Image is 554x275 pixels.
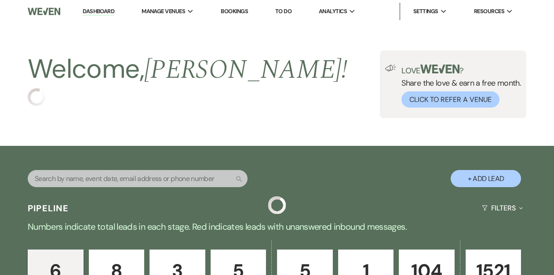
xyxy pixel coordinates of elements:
[28,88,45,106] img: loading spinner
[420,65,459,73] img: weven-logo-green.svg
[478,196,526,220] button: Filters
[28,51,347,88] h2: Welcome,
[401,91,499,108] button: Click to Refer a Venue
[275,7,292,15] a: To Do
[319,7,347,16] span: Analytics
[474,7,504,16] span: Resources
[396,65,521,108] div: Share the love & earn a free month.
[28,2,60,21] img: Weven Logo
[142,7,185,16] span: Manage Venues
[451,170,521,187] button: + Add Lead
[401,65,521,75] p: Love ?
[385,65,396,72] img: loud-speaker-illustration.svg
[413,7,438,16] span: Settings
[28,202,69,214] h3: Pipeline
[28,170,248,187] input: Search by name, event date, email address or phone number
[221,7,248,15] a: Bookings
[83,7,114,16] a: Dashboard
[144,50,347,90] span: [PERSON_NAME] !
[268,196,286,214] img: loading spinner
